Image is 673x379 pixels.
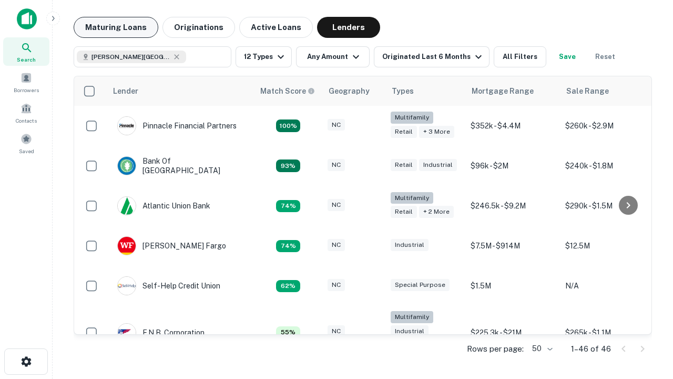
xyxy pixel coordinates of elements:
td: $240k - $1.8M [560,146,655,186]
p: 1–46 of 46 [571,343,611,355]
td: $96k - $2M [465,146,560,186]
h6: Match Score [260,85,313,97]
button: Save your search to get updates of matches that match your search criteria. [550,46,584,67]
th: Lender [107,76,254,106]
div: Multifamily [391,311,433,323]
button: Originated Last 6 Months [374,46,490,67]
th: Geography [322,76,385,106]
img: picture [118,117,136,135]
td: $7.5M - $914M [465,226,560,266]
td: $12.5M [560,226,655,266]
span: Contacts [16,116,37,125]
div: Multifamily [391,112,433,124]
td: $290k - $1.5M [560,186,655,226]
span: Search [17,55,36,64]
div: NC [328,239,345,251]
div: NC [328,199,345,211]
div: Multifamily [391,192,433,204]
div: F.n.b. Corporation [117,323,205,342]
th: Types [385,76,465,106]
button: Maturing Loans [74,17,158,38]
a: Saved [3,129,49,157]
div: Matching Properties: 12, hasApolloMatch: undefined [276,200,300,213]
div: NC [328,159,345,171]
button: Active Loans [239,17,313,38]
iframe: Chat Widget [620,295,673,345]
a: Contacts [3,98,49,127]
div: Matching Properties: 29, hasApolloMatch: undefined [276,119,300,132]
div: Atlantic Union Bank [117,196,210,215]
div: Retail [391,126,417,138]
td: N/A [560,266,655,306]
img: picture [118,237,136,255]
div: Originated Last 6 Months [382,51,485,63]
div: [PERSON_NAME] Fargo [117,236,226,255]
button: Lenders [317,17,380,38]
button: All Filters [494,46,546,67]
div: Industrial [391,239,429,251]
img: picture [118,157,136,175]
button: Any Amount [296,46,370,67]
img: picture [118,324,136,342]
div: Retail [391,206,417,218]
div: Types [392,85,414,97]
div: Retail [391,159,417,171]
div: + 3 more [419,126,454,138]
div: Pinnacle Financial Partners [117,116,237,135]
div: Sale Range [566,85,609,97]
div: Bank Of [GEOGRAPHIC_DATA] [117,156,243,175]
div: Industrial [419,159,457,171]
div: NC [328,279,345,291]
td: $265k - $1.1M [560,306,655,359]
div: Matching Properties: 12, hasApolloMatch: undefined [276,240,300,253]
div: Mortgage Range [472,85,534,97]
div: Special Purpose [391,279,450,291]
div: Matching Properties: 9, hasApolloMatch: undefined [276,326,300,339]
td: $352k - $4.4M [465,106,560,146]
div: NC [328,325,345,337]
th: Capitalize uses an advanced AI algorithm to match your search with the best lender. The match sco... [254,76,322,106]
div: Geography [329,85,370,97]
td: $246.5k - $9.2M [465,186,560,226]
th: Sale Range [560,76,655,106]
span: [PERSON_NAME][GEOGRAPHIC_DATA], [GEOGRAPHIC_DATA] [91,52,170,62]
p: Rows per page: [467,343,524,355]
td: $1.5M [465,266,560,306]
td: $225.3k - $21M [465,306,560,359]
span: Borrowers [14,86,39,94]
td: $260k - $2.9M [560,106,655,146]
div: Capitalize uses an advanced AI algorithm to match your search with the best lender. The match sco... [260,85,315,97]
button: 12 Types [236,46,292,67]
div: Matching Properties: 10, hasApolloMatch: undefined [276,280,300,293]
div: Self-help Credit Union [117,276,220,295]
div: NC [328,119,345,131]
div: Matching Properties: 15, hasApolloMatch: undefined [276,159,300,172]
a: Borrowers [3,68,49,96]
div: + 2 more [419,206,454,218]
th: Mortgage Range [465,76,560,106]
div: Industrial [391,325,429,337]
span: Saved [19,147,34,155]
div: Lender [113,85,138,97]
button: Originations [162,17,235,38]
img: capitalize-icon.png [17,8,37,29]
img: picture [118,277,136,295]
a: Search [3,37,49,66]
img: picture [118,197,136,215]
div: 50 [528,341,554,356]
button: Reset [588,46,622,67]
